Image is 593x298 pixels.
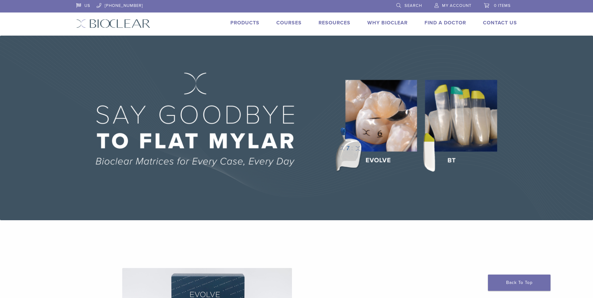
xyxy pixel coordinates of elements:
[76,19,150,28] img: Bioclear
[276,20,302,26] a: Courses
[367,20,408,26] a: Why Bioclear
[319,20,350,26] a: Resources
[405,3,422,8] span: Search
[442,3,471,8] span: My Account
[230,20,259,26] a: Products
[488,275,550,291] a: Back To Top
[483,20,517,26] a: Contact Us
[494,3,511,8] span: 0 items
[425,20,466,26] a: Find A Doctor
